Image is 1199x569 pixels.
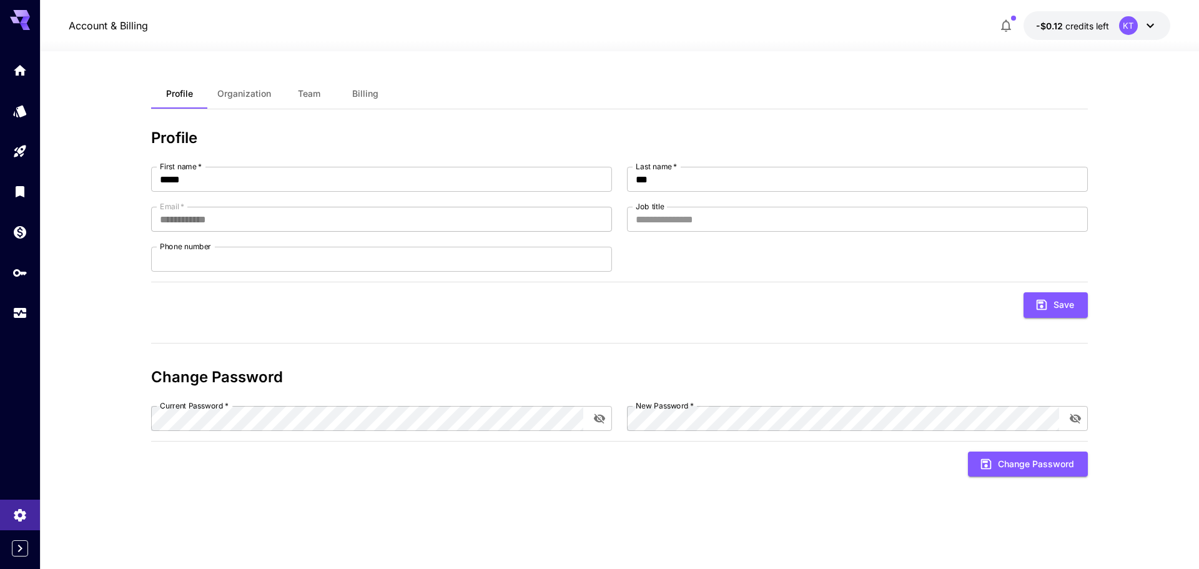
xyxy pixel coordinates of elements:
h3: Change Password [151,369,1088,386]
span: Team [298,88,320,99]
button: Change Password [968,452,1088,477]
nav: breadcrumb [69,18,148,33]
h3: Profile [151,129,1088,147]
div: Settings [12,507,27,523]
div: Home [12,62,27,78]
div: Models [12,103,27,119]
div: KT [1119,16,1138,35]
div: Library [12,184,27,199]
label: Phone number [160,241,211,252]
div: Wallet [12,224,27,240]
span: Profile [166,88,193,99]
div: -$0.1243 [1036,19,1109,32]
div: Usage [12,305,27,321]
span: Billing [352,88,378,99]
span: -$0.12 [1036,21,1065,31]
span: Organization [217,88,271,99]
label: Email [160,201,184,212]
button: Expand sidebar [12,540,28,557]
label: Job title [636,201,664,212]
label: New Password [636,400,694,411]
span: credits left [1065,21,1109,31]
label: First name [160,161,202,172]
div: API Keys [12,265,27,280]
button: -$0.1243KT [1024,11,1170,40]
button: toggle password visibility [588,407,611,430]
label: Current Password [160,400,229,411]
a: Account & Billing [69,18,148,33]
button: toggle password visibility [1064,407,1087,430]
button: Save [1024,292,1088,318]
label: Last name [636,161,677,172]
div: Playground [12,144,27,159]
